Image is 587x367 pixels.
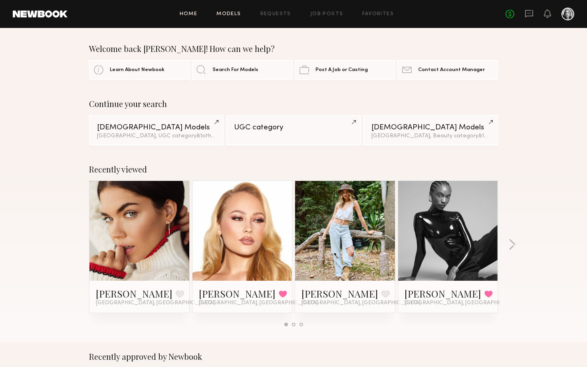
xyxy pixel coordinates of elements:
div: UGC category [234,124,353,131]
span: [GEOGRAPHIC_DATA], [GEOGRAPHIC_DATA] [301,300,420,306]
div: [DEMOGRAPHIC_DATA] Models [371,124,490,131]
div: Recently approved by Newbook [89,352,498,361]
a: Post A Job or Casting [295,60,395,80]
a: Contact Account Manager [397,60,498,80]
a: Requests [260,12,291,17]
span: Contact Account Manager [418,67,485,73]
a: Learn About Newbook [89,60,190,80]
span: Post A Job or Casting [315,67,368,73]
div: [GEOGRAPHIC_DATA], Beauty category [371,133,490,139]
span: [GEOGRAPHIC_DATA], [GEOGRAPHIC_DATA] [199,300,318,306]
a: [DEMOGRAPHIC_DATA] Models[GEOGRAPHIC_DATA], UGC category&1other filter [89,115,224,145]
a: [PERSON_NAME] [405,287,481,300]
span: & 1 other filter [478,133,513,139]
div: [GEOGRAPHIC_DATA], UGC category [97,133,216,139]
a: [PERSON_NAME] [199,287,276,300]
span: [GEOGRAPHIC_DATA], [GEOGRAPHIC_DATA] [405,300,524,306]
a: Models [216,12,241,17]
span: [GEOGRAPHIC_DATA], [GEOGRAPHIC_DATA] [96,300,215,306]
span: Learn About Newbook [110,67,165,73]
div: Welcome back [PERSON_NAME]! How can we help? [89,44,498,54]
a: [DEMOGRAPHIC_DATA] Models[GEOGRAPHIC_DATA], Beauty category&1other filter [363,115,498,145]
span: & 1 other filter [196,133,231,139]
div: Continue your search [89,99,498,109]
span: Search For Models [212,67,258,73]
a: Favorites [362,12,394,17]
a: Job Posts [310,12,343,17]
a: [PERSON_NAME] [301,287,378,300]
a: Search For Models [192,60,292,80]
a: UGC category [226,115,361,145]
a: [PERSON_NAME] [96,287,173,300]
div: [DEMOGRAPHIC_DATA] Models [97,124,216,131]
a: Home [180,12,198,17]
div: Recently viewed [89,165,498,174]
